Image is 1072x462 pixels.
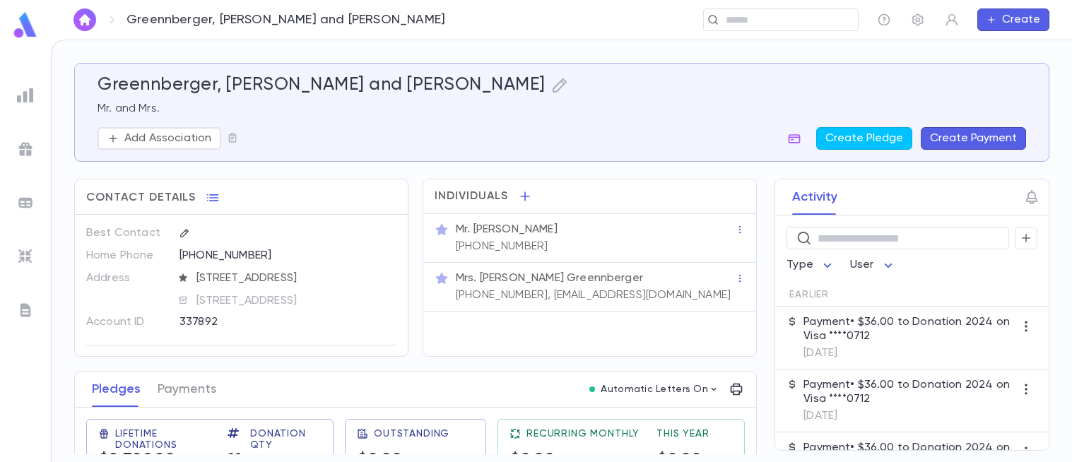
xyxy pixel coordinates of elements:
[456,239,548,254] p: [PHONE_NUMBER]
[456,271,643,285] p: Mrs. [PERSON_NAME] Greennberger
[158,372,216,407] button: Payments
[86,311,167,333] p: Account ID
[86,267,167,290] p: Address
[792,179,837,215] button: Activity
[374,428,449,439] span: Outstanding
[435,189,508,203] span: Individuals
[456,223,558,237] p: Mr. [PERSON_NAME]
[98,102,1026,116] p: Mr. and Mrs.
[17,302,34,319] img: letters_grey.7941b92b52307dd3b8a917253454ce1c.svg
[86,244,167,267] p: Home Phone
[115,428,211,451] span: Lifetime Donations
[179,244,396,266] div: [PHONE_NUMBER]
[86,222,167,244] p: Best Contact
[250,428,322,451] span: Donation Qty
[526,428,640,439] span: Recurring Monthly
[86,191,196,205] span: Contact Details
[977,8,1049,31] button: Create
[584,379,725,399] button: Automatic Letters On
[179,311,351,332] div: 337892
[803,378,1015,406] p: Payment • $36.00 to Donation 2024 on Visa ****0712
[456,288,731,302] p: [PHONE_NUMBER], [EMAIL_ADDRESS][DOMAIN_NAME]
[11,11,40,39] img: logo
[921,127,1026,150] button: Create Payment
[601,384,708,395] p: Automatic Letters On
[656,428,709,439] span: This Year
[850,259,874,271] span: User
[17,87,34,104] img: reports_grey.c525e4749d1bce6a11f5fe2a8de1b229.svg
[850,251,897,279] div: User
[126,12,445,28] p: Greennberger, [PERSON_NAME] and [PERSON_NAME]
[76,14,93,25] img: home_white.a664292cf8c1dea59945f0da9f25487c.svg
[789,289,829,300] span: Earlier
[803,315,1015,343] p: Payment • $36.00 to Donation 2024 on Visa ****0712
[803,409,1015,423] p: [DATE]
[787,251,836,279] div: Type
[191,294,398,308] span: [STREET_ADDRESS]
[124,131,211,146] p: Add Association
[803,346,1015,360] p: [DATE]
[191,271,398,285] span: [STREET_ADDRESS]
[98,127,221,150] button: Add Association
[816,127,912,150] button: Create Pledge
[92,372,141,407] button: Pledges
[17,248,34,265] img: imports_grey.530a8a0e642e233f2baf0ef88e8c9fcb.svg
[787,259,813,271] span: Type
[17,194,34,211] img: batches_grey.339ca447c9d9533ef1741baa751efc33.svg
[17,141,34,158] img: campaigns_grey.99e729a5f7ee94e3726e6486bddda8f1.svg
[98,75,546,96] h5: Greennberger, [PERSON_NAME] and [PERSON_NAME]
